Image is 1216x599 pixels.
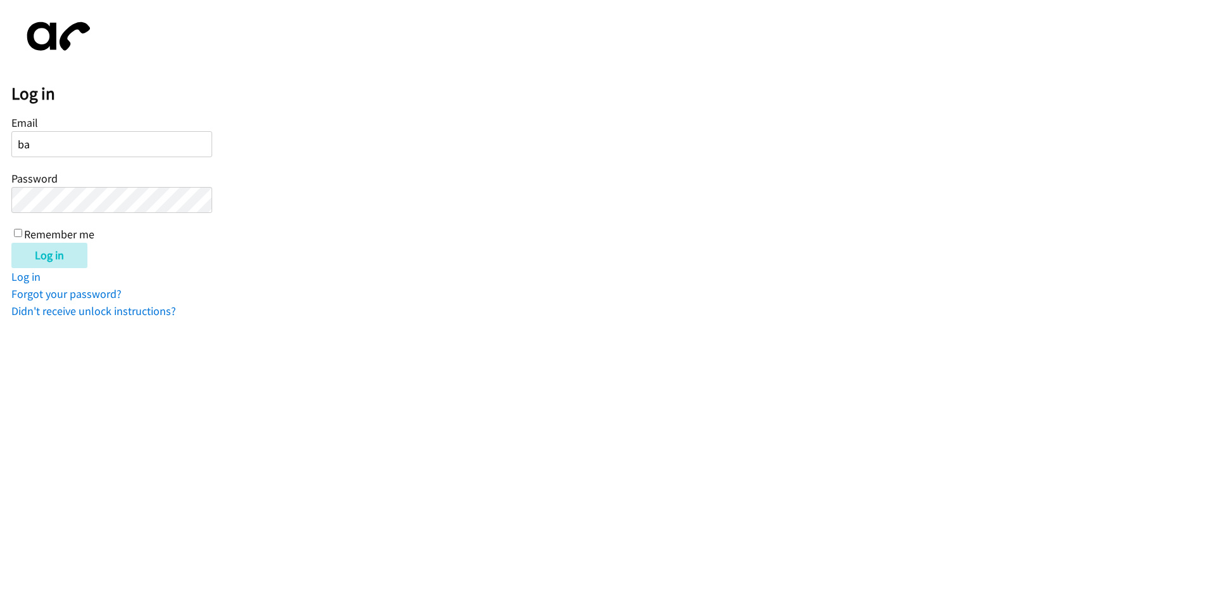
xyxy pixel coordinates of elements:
[11,243,87,268] input: Log in
[11,115,38,130] label: Email
[11,287,122,301] a: Forgot your password?
[11,11,100,61] img: aphone-8a226864a2ddd6a5e75d1ebefc011f4aa8f32683c2d82f3fb0802fe031f96514.svg
[24,227,94,242] label: Remember me
[11,304,176,318] a: Didn't receive unlock instructions?
[11,269,41,284] a: Log in
[11,171,58,186] label: Password
[11,83,1216,105] h2: Log in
